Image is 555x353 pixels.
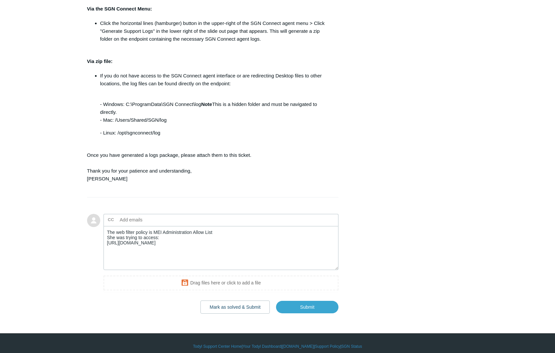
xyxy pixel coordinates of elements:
[100,72,332,88] p: If you do not have access to the SGN Connect agent interface or are redirecting Desktop files to ...
[193,343,242,349] a: Todyl Support Center Home
[100,129,332,137] p: - Linux: /opt/sgnconnect/log
[282,343,314,349] a: [DOMAIN_NAME]
[87,58,113,64] strong: Via zip file:
[200,301,270,314] button: Mark as solved & Submit
[117,215,188,225] input: Add emails
[87,6,152,11] strong: Via the SGN Connect Menu:
[104,226,339,270] textarea: Add your reply
[87,343,468,349] div: | | | |
[315,343,340,349] a: Support Policy
[100,93,332,124] p: - Windows: C:\ProgramData\SGN Connect\log This is a hidden folder and must be navigated to direct...
[108,215,114,225] label: CC
[341,343,362,349] a: SGN Status
[276,301,338,313] input: Submit
[100,19,332,43] li: Click the horizontal lines (hamburger) button in the upper-right of the SGN Connect agent menu > ...
[243,343,281,349] a: Your Todyl Dashboard
[201,101,212,107] strong: Note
